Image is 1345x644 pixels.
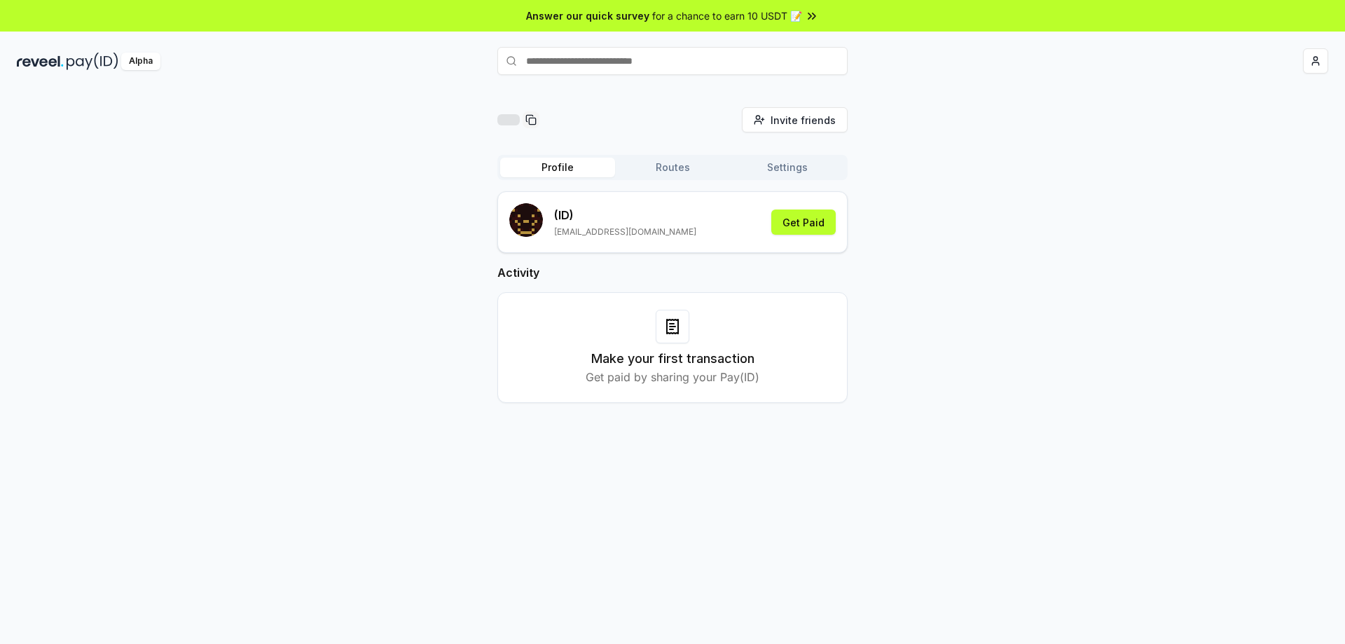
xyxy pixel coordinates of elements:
[615,158,730,177] button: Routes
[730,158,845,177] button: Settings
[554,207,696,224] p: (ID)
[586,369,759,385] p: Get paid by sharing your Pay(ID)
[17,53,64,70] img: reveel_dark
[121,53,160,70] div: Alpha
[652,8,802,23] span: for a chance to earn 10 USDT 📝
[554,226,696,238] p: [EMAIL_ADDRESS][DOMAIN_NAME]
[591,349,754,369] h3: Make your first transaction
[771,210,836,235] button: Get Paid
[497,264,848,281] h2: Activity
[500,158,615,177] button: Profile
[771,113,836,128] span: Invite friends
[67,53,118,70] img: pay_id
[526,8,649,23] span: Answer our quick survey
[742,107,848,132] button: Invite friends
